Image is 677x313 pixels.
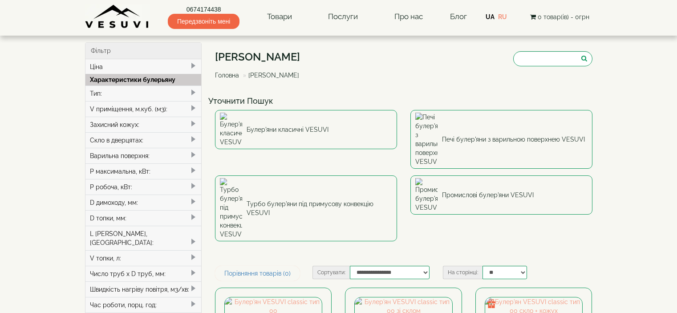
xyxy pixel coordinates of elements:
[85,281,202,297] div: Швидкість нагріву повітря, м3/хв:
[486,13,495,20] a: UA
[85,59,202,74] div: Ціна
[85,179,202,195] div: P робоча, кВт:
[85,74,202,85] div: Характеристики булерьяну
[85,132,202,148] div: Скло в дверцятах:
[85,85,202,101] div: Тип:
[487,299,496,308] img: gift
[85,148,202,163] div: Варильна поверхня:
[450,12,467,21] a: Блог
[241,71,299,80] li: [PERSON_NAME]
[215,110,397,149] a: Булер'яни класичні VESUVI Булер'яни класичні VESUVI
[312,266,350,279] label: Сортувати:
[498,13,507,20] a: RU
[220,113,242,146] img: Булер'яни класичні VESUVI
[85,297,202,313] div: Час роботи, порц. год:
[168,14,239,29] span: Передзвоніть мені
[85,101,202,117] div: V приміщення, м.куб. (м3):
[220,178,242,239] img: Турбо булер'яни під примусову конвекцію VESUVI
[410,110,592,169] a: Печі булер'яни з варильною поверхнею VESUVI Печі булер'яни з варильною поверхнею VESUVI
[85,117,202,132] div: Захисний кожух:
[415,113,438,166] img: Печі булер'яни з варильною поверхнею VESUVI
[85,210,202,226] div: D топки, мм:
[85,250,202,266] div: V топки, л:
[85,195,202,210] div: D димоходу, мм:
[85,163,202,179] div: P максимальна, кВт:
[538,13,589,20] span: 0 товар(ів) - 0грн
[215,72,239,79] a: Головна
[85,43,202,59] div: Фільтр
[415,178,438,212] img: Промислові булер'яни VESUVI
[410,175,592,215] a: Промислові булер'яни VESUVI Промислові булер'яни VESUVI
[385,7,432,27] a: Про нас
[258,7,301,27] a: Товари
[85,266,202,281] div: Число труб x D труб, мм:
[215,266,300,281] a: Порівняння товарів (0)
[319,7,367,27] a: Послуги
[208,97,599,106] h4: Уточнити Пошук
[215,51,306,63] h1: [PERSON_NAME]
[85,4,150,29] img: Завод VESUVI
[443,266,482,279] label: На сторінці:
[85,226,202,250] div: L [PERSON_NAME], [GEOGRAPHIC_DATA]:
[168,5,239,14] a: 0674174438
[527,12,592,22] button: 0 товар(ів) - 0грн
[215,175,397,241] a: Турбо булер'яни під примусову конвекцію VESUVI Турбо булер'яни під примусову конвекцію VESUVI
